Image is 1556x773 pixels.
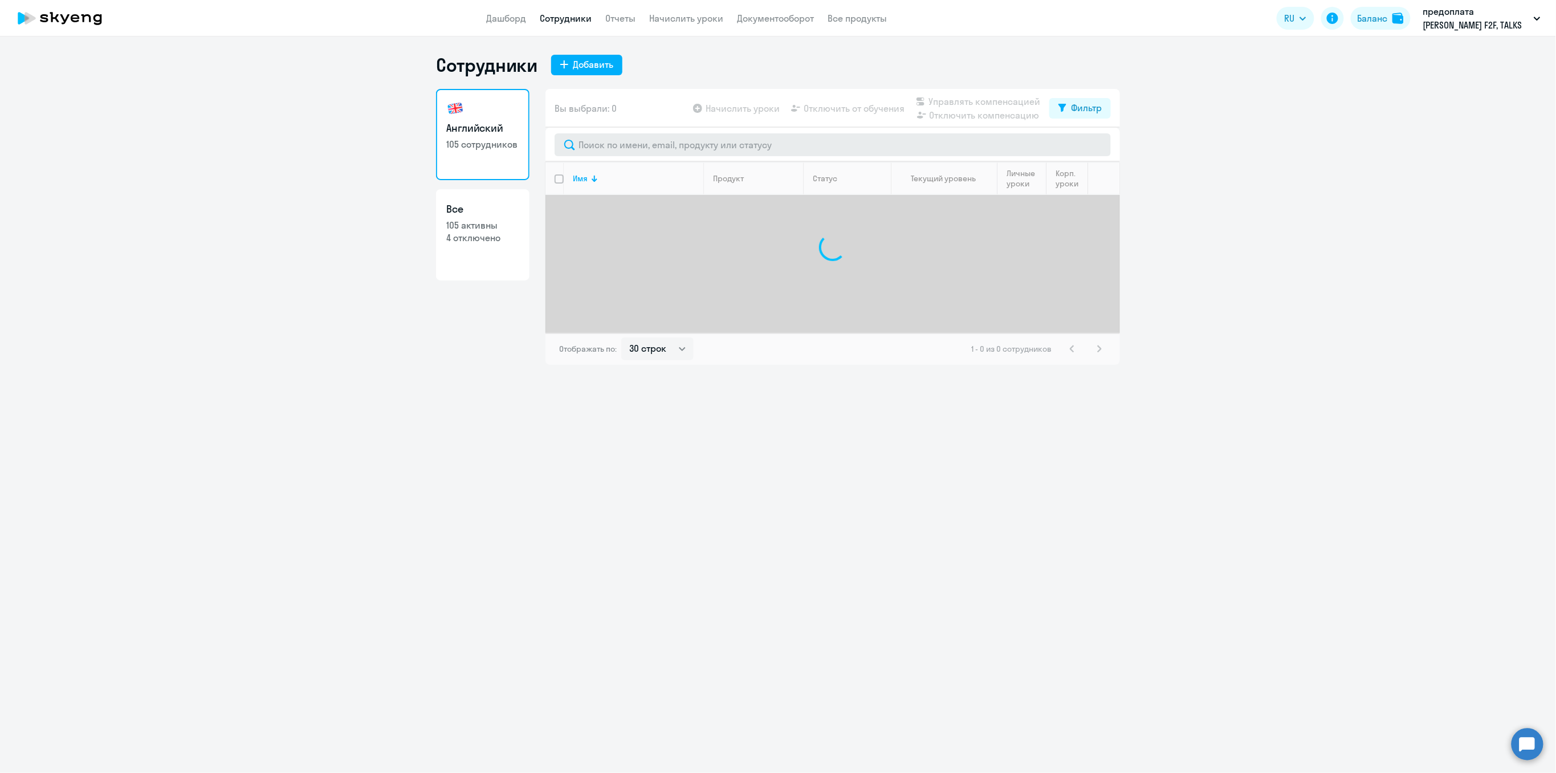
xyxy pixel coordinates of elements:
[1351,7,1411,30] button: Балансbalance
[446,138,519,150] p: 105 сотрудников
[605,13,636,24] a: Отчеты
[446,231,519,244] p: 4 отключено
[555,133,1111,156] input: Поиск по имени, email, продукту или статусу
[971,344,1052,354] span: 1 - 0 из 0 сотрудников
[436,89,529,180] a: Английский105 сотрудников
[1392,13,1404,24] img: balance
[446,121,519,136] h3: Английский
[559,344,617,354] span: Отображать по:
[1423,5,1529,32] p: предоплата [PERSON_NAME] F2F, TALKS [DATE]-[DATE], НЛМК, ПАО
[573,173,703,184] div: Имя
[551,55,622,75] button: Добавить
[649,13,723,24] a: Начислить уроки
[1071,101,1102,115] div: Фильтр
[436,189,529,280] a: Все105 активны4 отключено
[813,173,837,184] div: Статус
[555,101,617,115] span: Вы выбрали: 0
[828,13,887,24] a: Все продукты
[573,173,588,184] div: Имя
[1285,11,1295,25] span: RU
[1049,98,1111,119] button: Фильтр
[1007,168,1046,189] div: Личные уроки
[486,13,526,24] a: Дашборд
[1056,168,1087,189] div: Корп. уроки
[901,173,997,184] div: Текущий уровень
[1358,11,1388,25] div: Баланс
[446,99,465,117] img: english
[446,219,519,231] p: 105 активны
[1417,5,1546,32] button: предоплата [PERSON_NAME] F2F, TALKS [DATE]-[DATE], НЛМК, ПАО
[1277,7,1314,30] button: RU
[573,58,613,71] div: Добавить
[713,173,744,184] div: Продукт
[737,13,814,24] a: Документооборот
[436,54,537,76] h1: Сотрудники
[540,13,592,24] a: Сотрудники
[446,202,519,217] h3: Все
[911,173,976,184] div: Текущий уровень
